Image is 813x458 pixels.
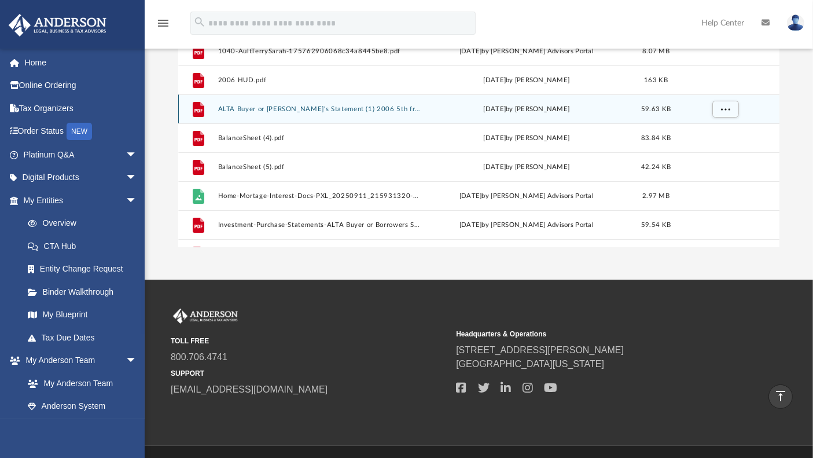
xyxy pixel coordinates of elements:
[16,212,154,235] a: Overview
[642,192,669,199] span: 2.97 MB
[126,189,149,212] span: arrow_drop_down
[8,97,154,120] a: Tax Organizers
[171,384,328,394] a: [EMAIL_ADDRESS][DOMAIN_NAME]
[126,143,149,167] span: arrow_drop_down
[641,105,671,112] span: 59.63 KB
[425,162,628,172] div: [DATE] by [PERSON_NAME]
[644,76,668,83] span: 163 KB
[171,309,240,324] img: Anderson Advisors Platinum Portal
[171,368,448,379] small: SUPPORT
[171,336,448,346] small: TOLL FREE
[218,221,420,229] button: Investment-Purchase-Statements-ALTA Buyer or Borrowers Statement_CDF (2)-175762818468c34718baeca.pdf
[641,134,671,141] span: 83.84 KB
[8,349,149,372] a: My Anderson Teamarrow_drop_down
[218,76,420,84] button: 2006 HUD.pdf
[425,219,628,230] div: [DATE] by [PERSON_NAME] Advisors Portal
[425,190,628,201] div: [DATE] by [PERSON_NAME] Advisors Portal
[16,258,154,281] a: Entity Change Request
[787,14,804,31] img: User Pic
[218,105,420,113] button: ALTA Buyer or [PERSON_NAME]'s Statement (1) 2006 5th from 2023.pdf
[456,329,733,339] small: Headquarters & Operations
[156,16,170,30] i: menu
[642,47,669,54] span: 8.07 MB
[641,221,671,228] span: 59.54 KB
[8,74,154,97] a: Online Ordering
[67,123,92,140] div: NEW
[8,143,154,166] a: Platinum Q&Aarrow_drop_down
[16,326,154,349] a: Tax Due Dates
[156,22,170,30] a: menu
[178,8,780,248] div: grid
[126,166,149,190] span: arrow_drop_down
[774,389,788,403] i: vertical_align_top
[425,133,628,143] div: [DATE] by [PERSON_NAME]
[712,100,738,118] button: More options
[8,166,154,189] a: Digital Productsarrow_drop_down
[768,384,793,409] a: vertical_align_top
[218,192,420,200] button: Home-Mortage-Interest-Docs-PXL_20250911_215931320-175762803168c3467f36e7e.jpg
[16,280,154,303] a: Binder Walkthrough
[641,163,671,170] span: 42.24 KB
[8,51,154,74] a: Home
[16,235,154,258] a: CTA Hub
[456,345,624,355] a: [STREET_ADDRESS][PERSON_NAME]
[8,189,154,212] a: My Entitiesarrow_drop_down
[218,47,420,55] button: 1040-AultTerrySarah-175762906068c34a8445be8.pdf
[193,16,206,28] i: search
[425,75,628,85] div: [DATE] by [PERSON_NAME]
[425,46,628,56] div: [DATE] by [PERSON_NAME] Advisors Portal
[456,359,604,369] a: [GEOGRAPHIC_DATA][US_STATE]
[8,120,154,144] a: Order StatusNEW
[16,395,149,418] a: Anderson System
[16,303,149,327] a: My Blueprint
[16,372,143,395] a: My Anderson Team
[126,349,149,373] span: arrow_drop_down
[425,104,628,114] div: [DATE] by [PERSON_NAME]
[16,417,149,441] a: Client Referrals
[218,134,420,142] button: BalanceSheet (4).pdf
[171,352,227,362] a: 800.706.4741
[5,14,110,36] img: Anderson Advisors Platinum Portal
[218,163,420,171] button: BalanceSheet (5).pdf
